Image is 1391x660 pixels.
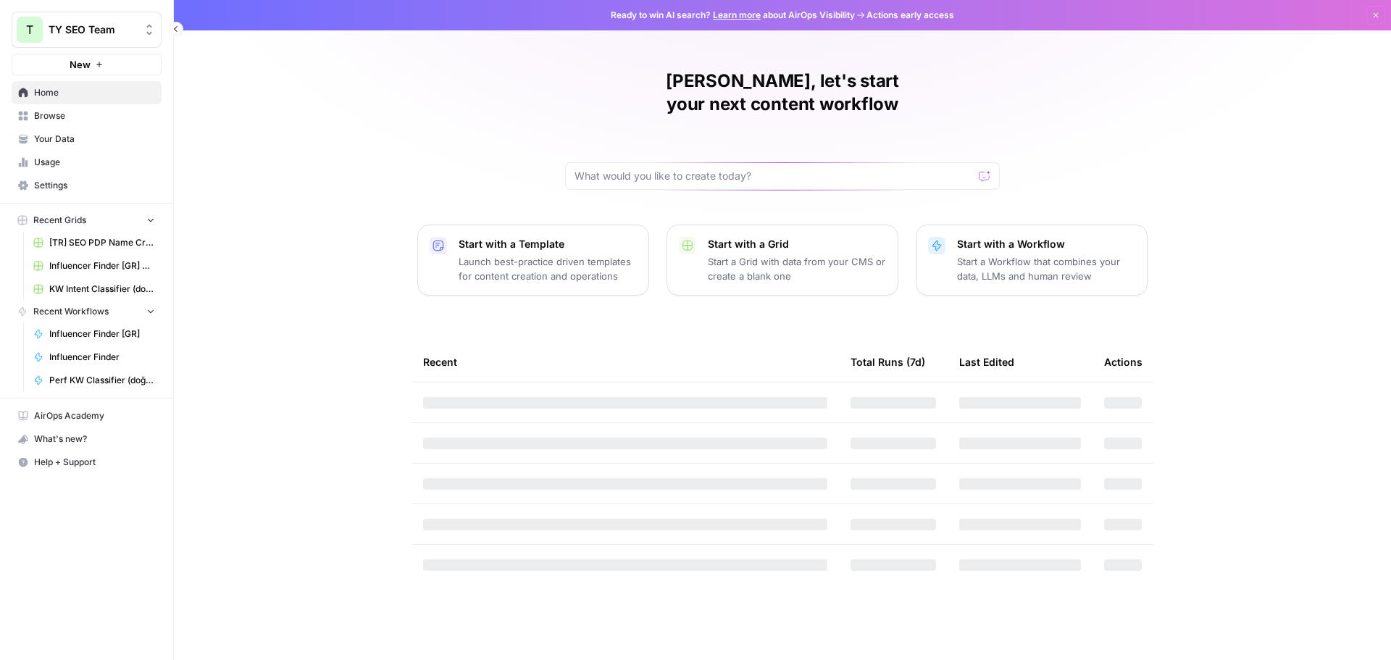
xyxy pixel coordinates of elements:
[423,342,827,382] div: Recent
[959,342,1014,382] div: Last Edited
[12,128,162,151] a: Your Data
[34,456,155,469] span: Help + Support
[957,254,1135,283] p: Start a Workflow that combines your data, LLMs and human review
[27,322,162,346] a: Influencer Finder [GR]
[957,237,1135,251] p: Start with a Workflow
[49,259,155,272] span: Influencer Finder [GR] Grid
[34,179,155,192] span: Settings
[12,151,162,174] a: Usage
[12,54,162,75] button: New
[34,156,155,169] span: Usage
[49,22,136,37] span: TY SEO Team
[27,277,162,301] a: KW Intent Classifier (doğuş) Grid
[27,231,162,254] a: [TR] SEO PDP Name Creation Grid
[27,254,162,277] a: Influencer Finder [GR] Grid
[1104,342,1143,382] div: Actions
[33,305,109,318] span: Recent Workflows
[34,133,155,146] span: Your Data
[70,57,91,72] span: New
[49,327,155,341] span: Influencer Finder [GR]
[34,109,155,122] span: Browse
[851,342,925,382] div: Total Runs (7d)
[916,225,1148,296] button: Start with a WorkflowStart a Workflow that combines your data, LLMs and human review
[866,9,954,22] span: Actions early access
[575,169,973,183] input: What would you like to create today?
[459,254,637,283] p: Launch best-practice driven templates for content creation and operations
[49,236,155,249] span: [TR] SEO PDP Name Creation Grid
[49,283,155,296] span: KW Intent Classifier (doğuş) Grid
[713,9,761,20] a: Learn more
[12,451,162,474] button: Help + Support
[12,428,161,450] div: What's new?
[27,346,162,369] a: Influencer Finder
[12,174,162,197] a: Settings
[49,351,155,364] span: Influencer Finder
[417,225,649,296] button: Start with a TemplateLaunch best-practice driven templates for content creation and operations
[611,9,855,22] span: Ready to win AI search? about AirOps Visibility
[459,237,637,251] p: Start with a Template
[34,409,155,422] span: AirOps Academy
[12,404,162,427] a: AirOps Academy
[12,12,162,48] button: Workspace: TY SEO Team
[12,209,162,231] button: Recent Grids
[27,369,162,392] a: Perf KW Classifier (doğuş)
[565,70,1000,116] h1: [PERSON_NAME], let's start your next content workflow
[12,427,162,451] button: What's new?
[12,104,162,128] a: Browse
[708,254,886,283] p: Start a Grid with data from your CMS or create a blank one
[708,237,886,251] p: Start with a Grid
[667,225,898,296] button: Start with a GridStart a Grid with data from your CMS or create a blank one
[12,301,162,322] button: Recent Workflows
[34,86,155,99] span: Home
[12,81,162,104] a: Home
[49,374,155,387] span: Perf KW Classifier (doğuş)
[26,21,33,38] span: T
[33,214,86,227] span: Recent Grids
